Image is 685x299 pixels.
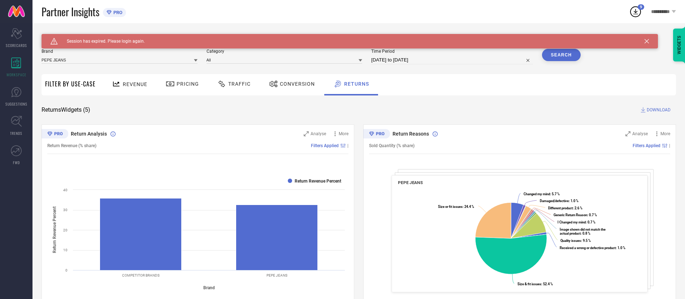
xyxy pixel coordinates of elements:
[347,143,348,148] span: |
[629,5,642,18] div: Open download list
[669,143,670,148] span: |
[280,81,315,87] span: Conversion
[558,220,586,224] tspan: I Changed my mind
[311,143,339,148] span: Filters Applied
[42,106,90,114] span: Returns Widgets ( 5 )
[45,80,96,88] span: Filter By Use-Case
[71,131,107,137] span: Return Analysis
[548,206,573,210] tspan: Different product
[10,131,22,136] span: TRENDS
[177,81,199,87] span: Pricing
[295,179,341,184] text: Return Revenue Percent
[6,72,26,77] span: WORKSPACE
[311,131,326,136] span: Analyse
[304,131,309,136] svg: Zoom
[5,101,27,107] span: SUGGESTIONS
[63,188,68,192] text: 40
[540,199,569,203] tspan: Damaged/defective
[438,205,463,209] tspan: Size or fit issues
[371,49,533,54] span: Time Period
[393,131,429,137] span: Return Reasons
[560,239,581,243] tspan: Quality issues
[369,143,415,148] span: Sold Quantity (% share)
[58,39,145,44] span: Session has expired. Please login again.
[517,282,553,286] text: : 52.4 %
[371,56,533,64] input: Select time period
[647,106,671,114] span: DOWNLOAD
[47,143,96,148] span: Return Revenue (% share)
[112,10,122,15] span: PRO
[207,49,363,54] span: Category
[63,228,68,232] text: 20
[517,282,541,286] tspan: Size & fit issues
[63,208,68,212] text: 30
[632,131,648,136] span: Analyse
[554,213,597,217] text: : 0.7 %
[344,81,369,87] span: Returns
[625,131,630,136] svg: Zoom
[438,205,474,209] text: : 24.4 %
[560,246,616,250] tspan: Received a wrong or defective product
[560,239,591,243] text: : 9.5 %
[42,34,92,40] span: SYSTEM WORKSPACE
[558,220,595,224] text: : 0.7 %
[560,246,625,250] text: : 1.0 %
[65,268,68,272] text: 0
[122,273,160,277] text: COMPETITOR BRANDS
[42,4,99,19] span: Partner Insights
[42,49,198,54] span: Brand
[13,160,20,165] span: FWD
[6,43,27,48] span: SCORECARDS
[633,143,660,148] span: Filters Applied
[540,199,578,203] text: : 1.0 %
[640,5,642,9] span: 9
[42,129,68,140] div: Premium
[542,49,581,61] button: Search
[123,81,147,87] span: Revenue
[548,206,582,210] text: : 2.6 %
[266,273,287,277] text: PEPE JEANS
[524,192,550,196] tspan: Changed my mind
[524,192,560,196] text: : 5.7 %
[52,206,57,253] tspan: Return Revenue Percent
[339,131,348,136] span: More
[560,227,606,236] text: : 0.8 %
[228,81,251,87] span: Traffic
[560,227,606,236] tspan: Image shown did not match the actual product
[63,248,68,252] text: 10
[203,285,215,290] tspan: Brand
[398,180,422,185] span: PEPE JEANS
[363,129,390,140] div: Premium
[660,131,670,136] span: More
[554,213,587,217] tspan: Generic Return Reason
